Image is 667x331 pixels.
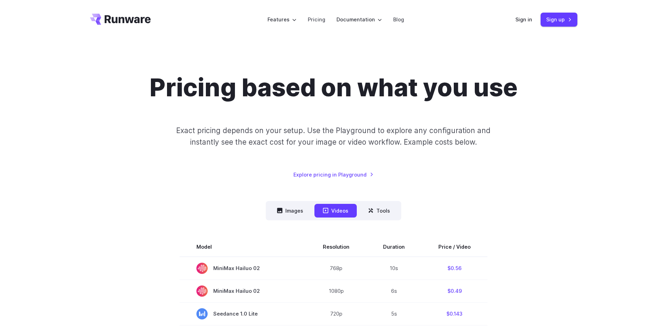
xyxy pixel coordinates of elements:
span: MiniMax Hailuo 02 [196,285,289,297]
a: Sign up [541,13,577,26]
td: 6s [366,280,422,302]
a: Go to / [90,14,151,25]
span: Seedance 1.0 Lite [196,308,289,319]
p: Exact pricing depends on your setup. Use the Playground to explore any configuration and instantl... [163,125,504,148]
h1: Pricing based on what you use [150,73,517,102]
td: 10s [366,257,422,280]
a: Explore pricing in Playground [293,171,374,179]
a: Sign in [515,15,532,23]
td: 5s [366,302,422,325]
td: 1080p [306,280,366,302]
a: Pricing [308,15,325,23]
td: $0.143 [422,302,487,325]
button: Videos [314,204,357,218]
th: Price / Video [422,237,487,257]
span: MiniMax Hailuo 02 [196,263,289,274]
td: 720p [306,302,366,325]
th: Model [180,237,306,257]
th: Resolution [306,237,366,257]
td: $0.49 [422,280,487,302]
td: $0.56 [422,257,487,280]
button: Tools [360,204,398,218]
button: Images [269,204,312,218]
th: Duration [366,237,422,257]
td: 768p [306,257,366,280]
a: Blog [393,15,404,23]
label: Features [268,15,297,23]
label: Documentation [336,15,382,23]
